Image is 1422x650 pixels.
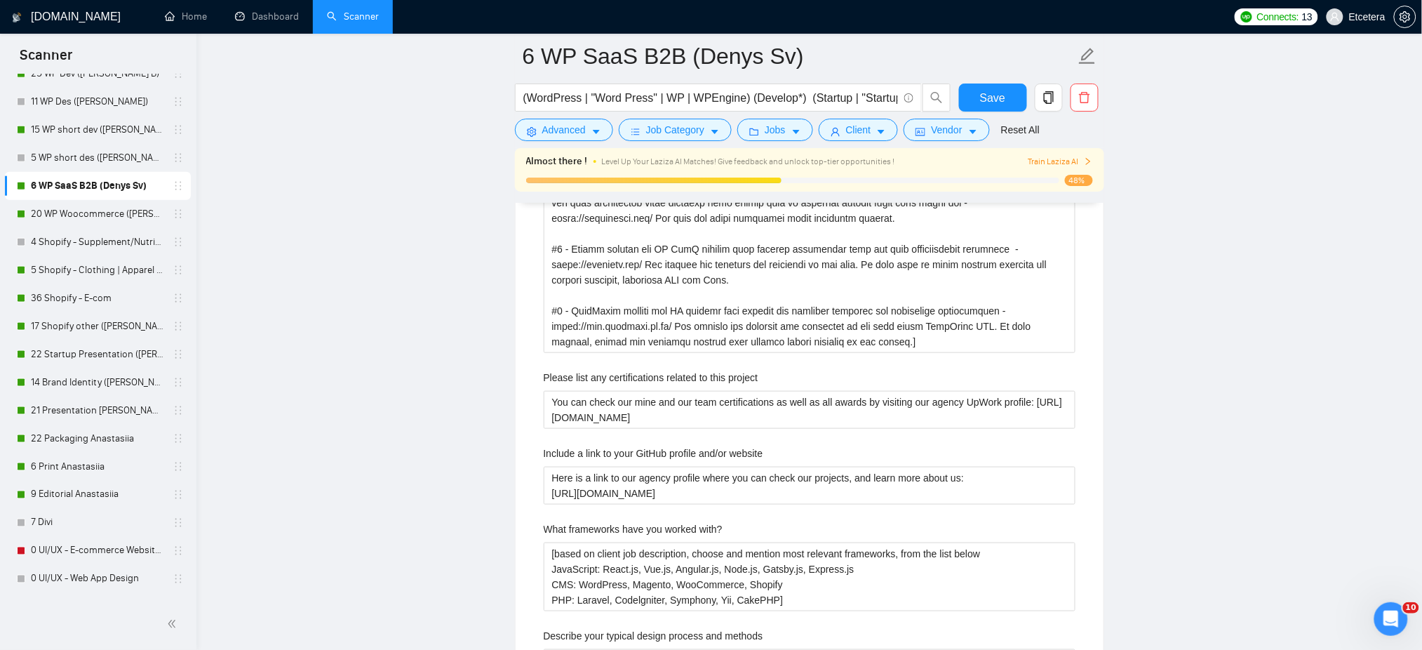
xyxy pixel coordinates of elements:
[931,122,962,138] span: Vendor
[31,397,164,425] a: 21 Presentation [PERSON_NAME]
[523,89,898,107] input: Search Freelance Jobs...
[1395,11,1416,22] span: setting
[749,126,759,137] span: folder
[1241,11,1252,22] img: upwork-logo.png
[819,119,899,141] button: userClientcaret-down
[1001,122,1040,138] a: Reset All
[544,467,1075,505] textarea: Include a link to your GitHub profile and/or website
[544,370,758,385] label: Please list any certifications related to this project
[173,405,184,416] span: holder
[1403,602,1419,613] span: 10
[765,122,786,138] span: Jobs
[31,172,164,200] a: 6 WP SaaS B2B (Denys Sv)
[1035,91,1062,104] span: copy
[167,617,181,631] span: double-left
[1302,9,1313,25] span: 13
[31,453,164,481] a: 6 Print Anastasiia
[165,11,207,22] a: homeHome
[876,126,886,137] span: caret-down
[1084,157,1092,166] span: right
[173,321,184,332] span: holder
[31,256,164,284] a: 5 Shopify - Clothing | Apparel Website
[904,93,913,102] span: info-circle
[602,157,895,166] span: Level Up Your Laziza AI Matches! Give feedback and unlock top-tier opportunities !
[1257,9,1299,25] span: Connects:
[173,573,184,585] span: holder
[959,84,1027,112] button: Save
[31,593,164,621] a: BJ simple ui|ux design
[1394,11,1416,22] a: setting
[542,122,586,138] span: Advanced
[619,119,732,141] button: barsJob Categorycaret-down
[591,126,601,137] span: caret-down
[31,200,164,228] a: 20 WP Woocommerce ([PERSON_NAME])
[923,84,951,112] button: search
[173,180,184,192] span: holder
[526,154,588,169] span: Almost there !
[235,11,299,22] a: dashboardDashboard
[544,628,763,644] label: Describe your typical design process and methods
[923,91,950,104] span: search
[31,340,164,369] a: 22 Startup Presentation ([PERSON_NAME])
[173,208,184,220] span: holder
[646,122,704,138] span: Job Category
[1374,602,1408,636] iframe: Intercom live chat
[8,45,83,74] span: Scanner
[31,228,164,256] a: 4 Shopify - Supplement/Nutrition/Food Website
[980,89,1005,107] span: Save
[1071,84,1099,112] button: delete
[1330,12,1340,22] span: user
[1035,84,1063,112] button: copy
[31,565,164,593] a: 0 UI/UX - Web App Design
[915,126,925,137] span: idcard
[173,489,184,500] span: holder
[12,6,22,29] img: logo
[173,124,184,135] span: holder
[31,312,164,340] a: 17 Shopify other ([PERSON_NAME])
[846,122,871,138] span: Client
[173,377,184,388] span: holder
[544,99,1075,353] textarea: Describe your recent experience with similar projects
[173,293,184,304] span: holder
[173,96,184,107] span: holder
[791,126,801,137] span: caret-down
[527,126,537,137] span: setting
[31,116,164,144] a: 15 WP short dev ([PERSON_NAME] B)
[544,543,1075,611] textarea: What frameworks have you worked with?
[31,481,164,509] a: 9 Editorial Anastasiia
[710,126,720,137] span: caret-down
[327,11,379,22] a: searchScanner
[737,119,813,141] button: folderJobscaret-down
[31,509,164,537] a: 7 Divi
[173,545,184,557] span: holder
[544,391,1075,429] textarea: Please list any certifications related to this project
[515,119,613,141] button: settingAdvancedcaret-down
[31,88,164,116] a: 11 WP Des ([PERSON_NAME])
[1394,6,1416,28] button: setting
[831,126,840,137] span: user
[904,119,989,141] button: idcardVendorcaret-down
[31,425,164,453] a: 22 Packaging Anastasiia
[31,284,164,312] a: 36 Shopify - E-com
[173,433,184,444] span: holder
[1071,91,1098,104] span: delete
[523,39,1075,74] input: Scanner name...
[631,126,640,137] span: bars
[544,522,723,537] label: What frameworks have you worked with?
[173,517,184,529] span: holder
[173,237,184,248] span: holder
[173,265,184,276] span: holder
[31,537,164,565] a: 0 UI/UX - E-commerce Website Design
[1028,155,1092,168] button: Train Laziza AI
[31,144,164,172] a: 5 WP short des ([PERSON_NAME])
[1078,47,1096,65] span: edit
[173,152,184,164] span: holder
[173,349,184,360] span: holder
[31,369,164,397] a: 14 Brand Identity ([PERSON_NAME])
[544,446,763,461] label: Include a link to your GitHub profile and/or website
[173,461,184,472] span: holder
[968,126,978,137] span: caret-down
[1065,175,1093,186] span: 48%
